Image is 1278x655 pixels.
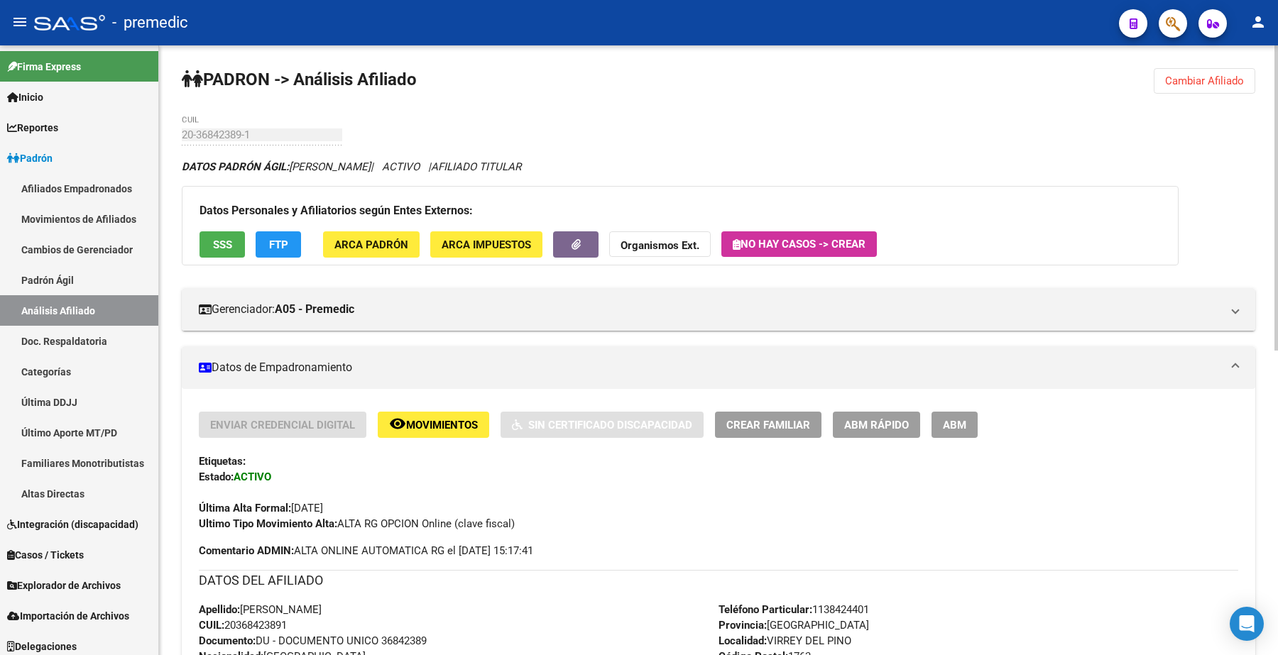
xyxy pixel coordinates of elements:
span: ALTA ONLINE AUTOMATICA RG el [DATE] 15:17:41 [199,543,533,558]
span: ARCA Impuestos [442,238,531,251]
mat-icon: menu [11,13,28,31]
span: Padrón [7,150,53,166]
button: Organismos Ext. [609,231,711,258]
span: No hay casos -> Crear [733,238,865,251]
span: Importación de Archivos [7,608,129,624]
span: Firma Express [7,59,81,75]
span: 1138424401 [719,603,869,616]
mat-icon: remove_red_eye [389,415,406,432]
span: Sin Certificado Discapacidad [528,419,692,431]
span: [PERSON_NAME] [199,603,322,616]
span: - premedic [112,7,188,38]
span: VIRREY DEL PINO [719,634,851,647]
strong: A05 - Premedic [275,302,354,317]
mat-expansion-panel-header: Gerenciador:A05 - Premedic [182,288,1255,331]
strong: Provincia: [719,619,767,632]
span: ABM Rápido [844,419,909,431]
strong: Ultimo Tipo Movimiento Alta: [199,517,337,530]
span: Enviar Credencial Digital [210,419,355,431]
mat-icon: person [1250,13,1267,31]
button: ABM [932,412,978,438]
span: Movimientos [406,419,478,431]
span: Inicio [7,89,43,105]
button: ARCA Padrón [323,231,420,258]
span: [GEOGRAPHIC_DATA] [719,619,869,632]
span: ARCA Padrón [334,238,408,251]
button: Cambiar Afiliado [1154,68,1255,94]
strong: Documento: [199,634,256,647]
span: Crear Familiar [726,419,810,431]
span: FTP [269,238,288,251]
button: Enviar Credencial Digital [199,412,366,438]
span: Integración (discapacidad) [7,517,138,532]
span: ALTA RG OPCION Online (clave fiscal) [199,517,515,530]
span: [DATE] [199,502,323,514]
button: ARCA Impuestos [430,231,542,258]
span: Casos / Tickets [7,547,84,563]
strong: Comentario ADMIN: [199,544,294,557]
strong: Organismos Ext. [621,239,699,252]
button: No hay casos -> Crear [721,231,877,257]
mat-panel-title: Datos de Empadronamiento [199,360,1221,375]
strong: Etiquetas: [199,455,246,468]
strong: Estado: [199,470,234,483]
span: AFILIADO TITULAR [431,160,521,173]
strong: Localidad: [719,634,767,647]
strong: DATOS PADRÓN ÁGIL: [182,160,289,173]
span: Cambiar Afiliado [1165,75,1244,87]
span: [PERSON_NAME] [182,160,371,173]
h3: Datos Personales y Afiliatorios según Entes Externos: [200,201,1161,221]
button: Crear Familiar [715,412,821,438]
span: Explorador de Archivos [7,578,121,593]
span: Reportes [7,120,58,136]
div: Open Intercom Messenger [1230,607,1264,641]
button: SSS [200,231,245,258]
span: Delegaciones [7,639,77,654]
strong: ACTIVO [234,470,271,483]
span: 20368423891 [199,619,287,632]
h3: DATOS DEL AFILIADO [199,571,1238,590]
span: SSS [213,238,232,251]
strong: CUIL: [199,619,224,632]
button: ABM Rápido [833,412,920,438]
button: Sin Certificado Discapacidad [501,412,704,438]
strong: Última Alta Formal: [199,502,291,514]
i: | ACTIVO | [182,160,521,173]
span: ABM [943,419,966,431]
span: DU - DOCUMENTO UNICO 36842389 [199,634,427,647]
strong: Teléfono Particular: [719,603,812,616]
button: Movimientos [378,412,489,438]
button: FTP [256,231,301,258]
mat-expansion-panel-header: Datos de Empadronamiento [182,346,1255,389]
mat-panel-title: Gerenciador: [199,302,1221,317]
strong: Apellido: [199,603,240,616]
strong: PADRON -> Análisis Afiliado [182,70,417,89]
